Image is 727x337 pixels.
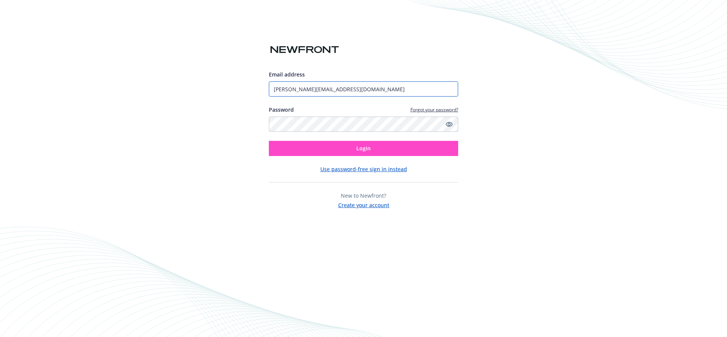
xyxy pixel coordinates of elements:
[269,81,458,97] input: Enter your email
[356,145,371,152] span: Login
[445,120,454,129] a: Show password
[269,141,458,156] button: Login
[269,43,340,56] img: Newfront logo
[341,192,386,199] span: New to Newfront?
[410,106,458,113] a: Forgot your password?
[269,106,294,114] label: Password
[338,200,389,209] button: Create your account
[269,117,458,132] input: Enter your password
[269,71,305,78] span: Email address
[320,165,407,173] button: Use password-free sign in instead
